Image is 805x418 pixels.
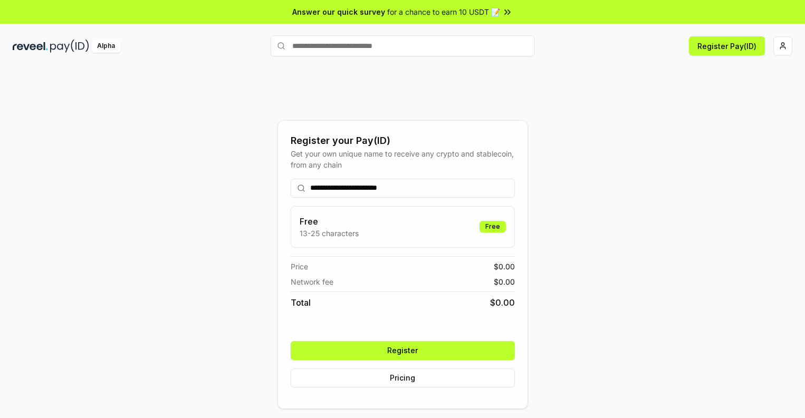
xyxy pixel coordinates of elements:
[490,296,515,309] span: $ 0.00
[291,133,515,148] div: Register your Pay(ID)
[291,276,333,287] span: Network fee
[689,36,765,55] button: Register Pay(ID)
[50,40,89,53] img: pay_id
[292,6,385,17] span: Answer our quick survey
[494,261,515,272] span: $ 0.00
[291,368,515,387] button: Pricing
[291,148,515,170] div: Get your own unique name to receive any crypto and stablecoin, from any chain
[291,296,311,309] span: Total
[300,228,359,239] p: 13-25 characters
[494,276,515,287] span: $ 0.00
[91,40,121,53] div: Alpha
[387,6,500,17] span: for a chance to earn 10 USDT 📝
[13,40,48,53] img: reveel_dark
[291,341,515,360] button: Register
[480,221,506,232] div: Free
[291,261,308,272] span: Price
[300,215,359,228] h3: Free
